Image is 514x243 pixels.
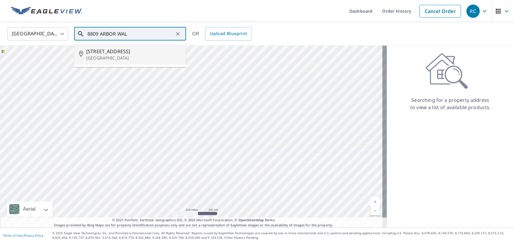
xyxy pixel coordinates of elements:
[192,27,252,40] div: OR
[112,218,275,223] span: © 2025 TomTom, Earthstar Geographics SIO, © 2025 Microsoft Corporation, ©
[7,202,52,217] div: Aerial
[410,96,491,111] p: Searching for a property address to view a list of available products.
[174,30,182,38] button: Clear
[265,218,275,222] a: Terms
[238,218,264,222] a: OpenStreetMap
[86,48,181,55] span: [STREET_ADDRESS]
[205,27,252,40] a: Upload Blueprint
[467,5,480,18] div: RC
[371,197,380,206] a: Current Level 5, Zoom In
[210,30,247,37] span: Upload Blueprint
[8,25,68,42] div: [GEOGRAPHIC_DATA]
[420,5,461,18] a: Cancel Order
[86,55,181,61] p: [GEOGRAPHIC_DATA]
[3,234,43,237] p: |
[24,233,43,238] a: Privacy Policy
[87,25,174,42] input: Search by address or latitude-longitude
[11,7,82,16] img: EV Logo
[3,233,22,238] a: Terms of Use
[371,206,380,215] a: Current Level 5, Zoom Out
[21,202,38,217] div: Aerial
[52,231,511,240] p: © 2025 Eagle View Technologies, Inc. and Pictometry International Corp. All Rights Reserved. Repo...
